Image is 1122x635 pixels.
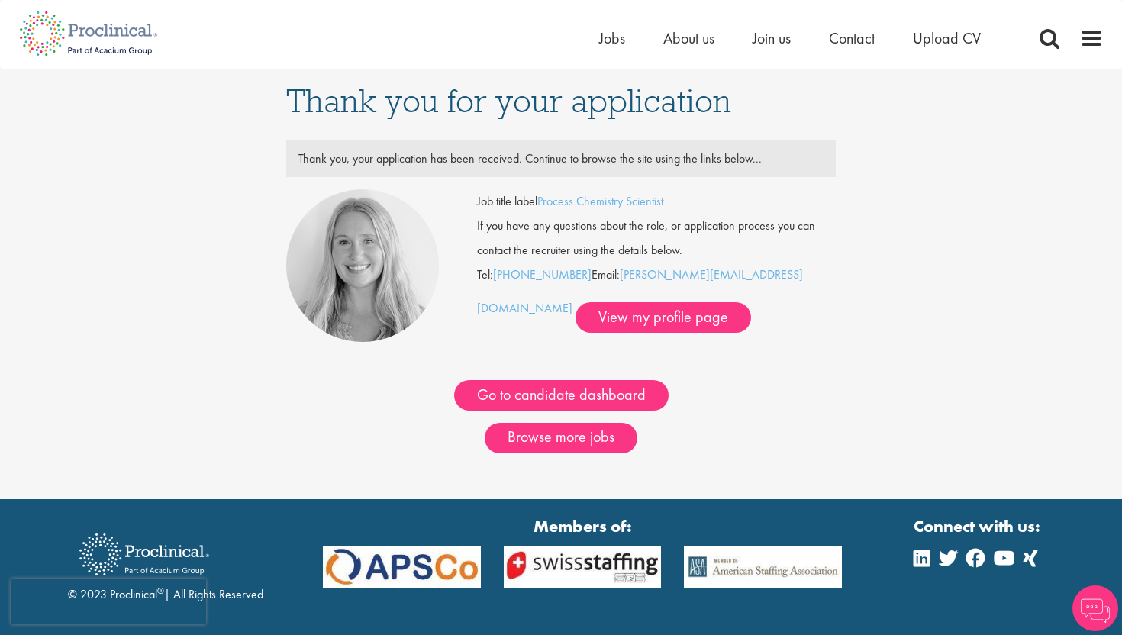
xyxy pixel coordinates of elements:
div: © 2023 Proclinical | All Rights Reserved [68,522,263,604]
a: [PERSON_NAME][EMAIL_ADDRESS][DOMAIN_NAME] [477,266,803,316]
a: About us [663,28,714,48]
img: APSCo [492,546,673,588]
span: Thank you for your application [286,80,731,121]
a: Process Chemistry Scientist [537,193,663,209]
img: Proclinical Recruitment [68,523,221,586]
div: Job title label [466,189,847,214]
iframe: reCAPTCHA [11,579,206,624]
a: Upload CV [913,28,981,48]
div: If you have any questions about the role, or application process you can contact the recruiter us... [466,214,847,263]
strong: Members of: [323,514,842,538]
strong: Connect with us: [914,514,1043,538]
img: Chatbot [1072,585,1118,631]
a: [PHONE_NUMBER] [493,266,592,282]
a: Go to candidate dashboard [454,380,669,411]
div: Tel: Email: [477,189,836,333]
a: Browse more jobs [485,423,637,453]
img: APSCo [672,546,853,588]
div: Thank you, your application has been received. Continue to browse the site using the links below... [287,147,835,171]
img: APSCo [311,546,492,588]
img: Shannon Briggs [286,189,439,342]
a: View my profile page [576,302,751,333]
a: Contact [829,28,875,48]
a: Jobs [599,28,625,48]
a: Join us [753,28,791,48]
